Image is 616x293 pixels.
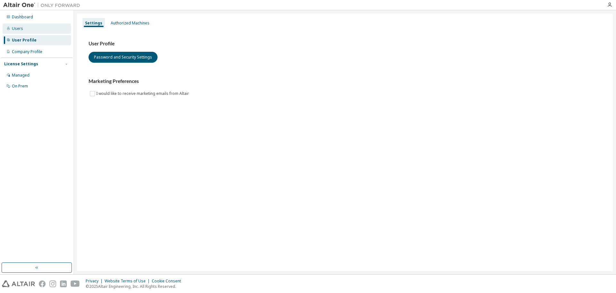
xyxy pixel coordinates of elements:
div: Authorized Machines [111,21,150,26]
div: Managed [12,73,30,78]
div: On Prem [12,84,28,89]
img: altair_logo.svg [2,280,35,287]
div: Website Terms of Use [105,279,152,284]
button: Password and Security Settings [89,52,158,63]
div: Privacy [86,279,105,284]
label: I would like to receive marketing emails from Altair [96,90,190,97]
img: Altair One [3,2,83,8]
img: linkedin.svg [60,280,67,287]
h3: User Profile [89,41,601,47]
h3: Marketing Preferences [89,78,601,85]
div: Company Profile [12,49,42,54]
div: License Settings [4,61,38,67]
p: © 2025 Altair Engineering, Inc. All Rights Reserved. [86,284,185,289]
div: User Profile [12,38,37,43]
img: facebook.svg [39,280,46,287]
div: Dashboard [12,14,33,20]
img: youtube.svg [71,280,80,287]
div: Users [12,26,23,31]
div: Settings [85,21,102,26]
img: instagram.svg [49,280,56,287]
div: Cookie Consent [152,279,185,284]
